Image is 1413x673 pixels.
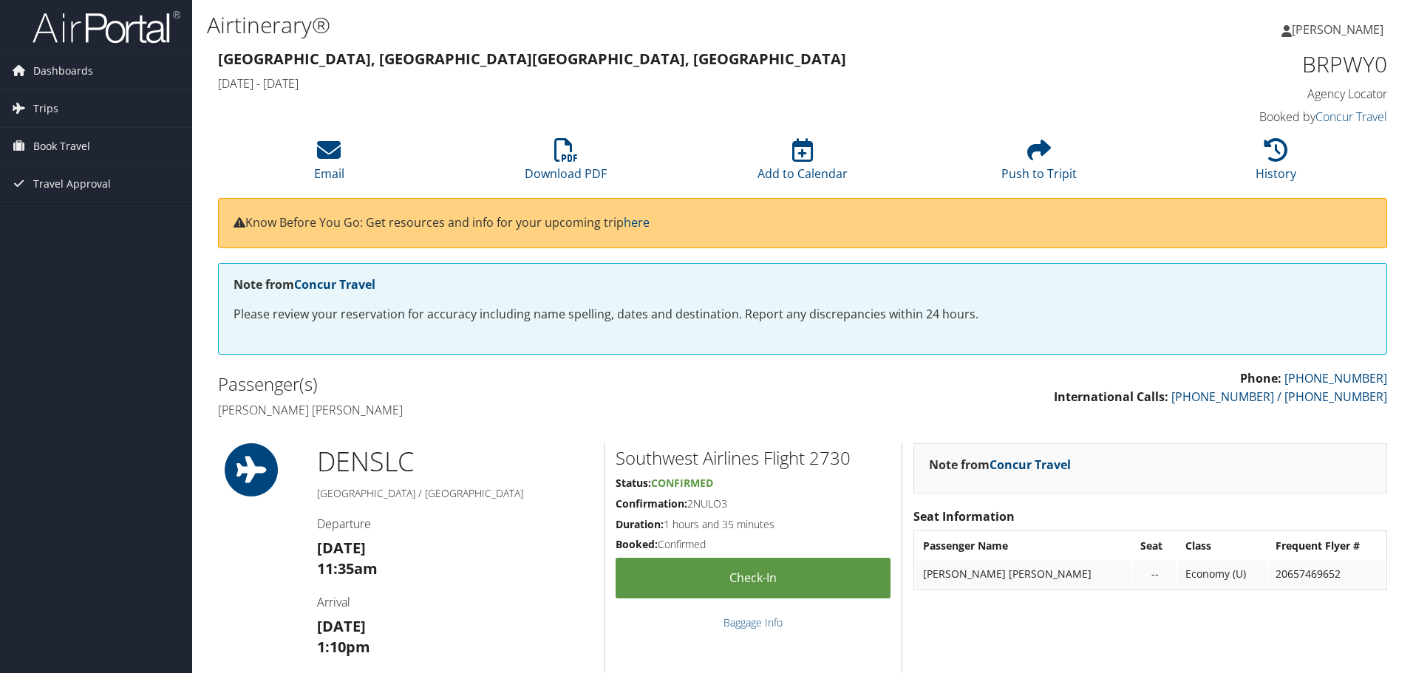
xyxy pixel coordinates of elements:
span: Book Travel [33,128,90,165]
h4: [DATE] - [DATE] [218,75,1089,92]
td: Economy (U) [1178,561,1267,587]
strong: [DATE] [317,538,366,558]
a: [PERSON_NAME] [1281,7,1398,52]
span: Confirmed [651,476,713,490]
strong: [GEOGRAPHIC_DATA], [GEOGRAPHIC_DATA] [GEOGRAPHIC_DATA], [GEOGRAPHIC_DATA] [218,49,846,69]
a: Baggage Info [723,615,783,629]
h2: Passenger(s) [218,372,791,397]
a: here [624,214,650,230]
a: Check-in [616,558,891,598]
strong: [DATE] [317,616,366,636]
p: Know Before You Go: Get resources and info for your upcoming trip [234,213,1372,233]
h5: [GEOGRAPHIC_DATA] / [GEOGRAPHIC_DATA] [317,486,593,501]
p: Please review your reservation for accuracy including name spelling, dates and destination. Repor... [234,305,1372,324]
h5: 1 hours and 35 minutes [616,517,891,532]
strong: Duration: [616,517,664,531]
th: Frequent Flyer # [1268,533,1385,559]
a: [PHONE_NUMBER] [1284,370,1387,386]
a: Add to Calendar [757,146,848,182]
th: Seat [1133,533,1177,559]
a: Download PDF [525,146,607,182]
h1: Airtinerary® [207,10,1001,41]
th: Passenger Name [916,533,1131,559]
a: History [1256,146,1296,182]
span: Travel Approval [33,165,111,202]
a: [PHONE_NUMBER] / [PHONE_NUMBER] [1171,389,1387,405]
a: Concur Travel [1315,109,1387,125]
td: [PERSON_NAME] [PERSON_NAME] [916,561,1131,587]
a: Email [314,146,344,182]
h1: BRPWY0 [1111,49,1387,80]
strong: International Calls: [1054,389,1168,405]
h4: Departure [317,516,593,532]
span: [PERSON_NAME] [1292,21,1383,38]
strong: 11:35am [317,558,378,578]
div: -- [1140,567,1169,581]
h5: 2NULO3 [616,496,891,511]
a: Push to Tripit [1001,146,1077,182]
h5: Confirmed [616,537,891,552]
span: Trips [33,90,58,127]
th: Class [1178,533,1267,559]
strong: Note from [234,276,375,293]
a: Concur Travel [294,276,375,293]
td: 20657469652 [1268,561,1385,587]
a: Concur Travel [990,457,1071,473]
strong: Booked: [616,537,658,551]
strong: 1:10pm [317,637,370,657]
h4: Arrival [317,594,593,610]
h1: DEN SLC [317,443,593,480]
span: Dashboards [33,52,93,89]
h2: Southwest Airlines Flight 2730 [616,445,891,471]
h4: Agency Locator [1111,86,1387,102]
h4: Booked by [1111,109,1387,125]
strong: Status: [616,476,651,490]
strong: Phone: [1240,370,1281,386]
strong: Confirmation: [616,496,687,510]
strong: Seat Information [913,508,1015,525]
h4: [PERSON_NAME] [PERSON_NAME] [218,402,791,418]
strong: Note from [929,457,1071,473]
img: airportal-logo.png [33,10,180,44]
